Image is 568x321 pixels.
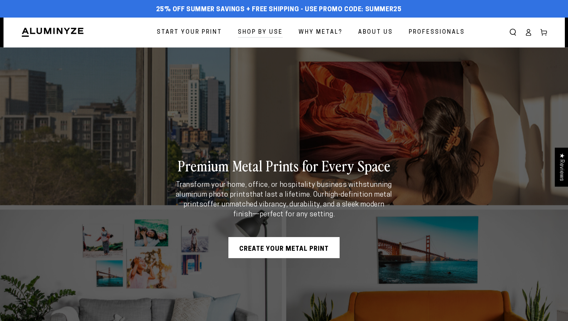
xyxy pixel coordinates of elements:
a: CREATE YOUR METAL PRINT [228,237,340,258]
span: Shop By Use [238,27,283,38]
img: Aluminyze [21,27,84,38]
span: Professionals [409,27,465,38]
p: Transform your home, office, or hospitality business with that last a lifetime. Our offer unmatch... [174,180,395,220]
a: Professionals [403,23,470,42]
summary: Search our site [505,25,521,40]
a: Start Your Print [152,23,227,42]
span: 25% off Summer Savings + Free Shipping - Use Promo Code: SUMMER25 [156,6,402,14]
div: Click to open Judge.me floating reviews tab [555,148,568,186]
a: About Us [353,23,398,42]
span: About Us [358,27,393,38]
span: Start Your Print [157,27,222,38]
a: Why Metal? [293,23,348,42]
a: Shop By Use [233,23,288,42]
h2: Premium Metal Prints for Every Space [174,156,395,175]
strong: stunning aluminum photo prints [176,182,392,198]
span: Why Metal? [299,27,342,38]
